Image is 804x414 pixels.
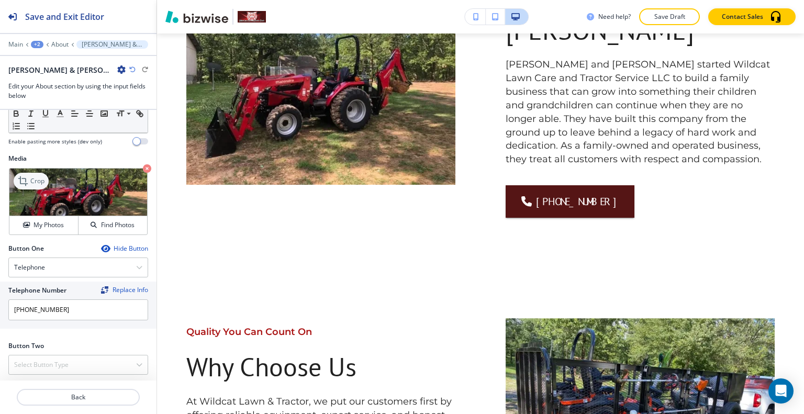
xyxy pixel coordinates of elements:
h2: Media [8,154,148,163]
button: My Photos [9,216,79,234]
span: Find and replace this information across Bizwise [101,286,148,295]
p: [PERSON_NAME] and [PERSON_NAME] started Wildcat Lawn Care and Tractor Service LLC to build a fami... [506,58,775,166]
p: Contact Sales [722,12,763,21]
p: [PERSON_NAME] & [PERSON_NAME] [82,41,143,48]
button: +2 [31,41,43,48]
h4: Telephone [14,263,45,272]
img: Replace [101,286,108,294]
h4: Find Photos [101,220,135,230]
button: [PERSON_NAME] & [PERSON_NAME] [76,40,148,49]
a: [PHONE_NUMBER] [506,185,634,218]
strong: Quality You Can Count On [186,326,312,338]
h2: [PERSON_NAME] & [PERSON_NAME] [8,64,113,75]
h4: Enable pasting more styles (dev only) [8,138,102,146]
button: Find Photos [79,216,147,234]
div: Crop [14,173,49,189]
div: CropMy PhotosFind Photos [8,167,148,236]
button: About [51,41,69,48]
h4: Select Button Type [14,360,69,370]
div: Replace Info [101,286,148,294]
img: Bizwise Logo [165,10,228,23]
p: Why Choose Us [186,350,455,385]
h2: Telephone Number [8,286,66,295]
img: Your Logo [238,11,266,23]
button: Save Draft [639,8,700,25]
button: Main [8,41,23,48]
h2: Save and Exit Editor [25,10,104,23]
h2: Button One [8,244,44,253]
h4: My Photos [33,220,64,230]
div: Open Intercom Messenger [768,378,794,404]
button: Back [17,389,140,406]
p: Save Draft [653,12,686,21]
h3: Edit your About section by using the input fields below [8,82,148,100]
button: Hide Button [101,244,148,253]
button: ReplaceReplace Info [101,286,148,294]
input: Ex. 561-222-1111 [8,299,148,320]
p: Back [18,393,139,402]
h2: Button Two [8,341,44,351]
p: Crop [30,176,44,186]
button: Contact Sales [708,8,796,25]
h3: Need help? [598,12,631,21]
